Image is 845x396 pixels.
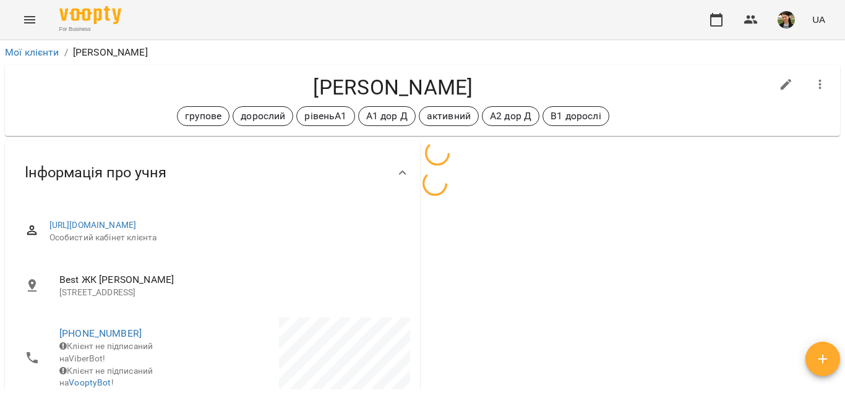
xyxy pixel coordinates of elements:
span: UA [812,13,825,26]
h4: [PERSON_NAME] [15,75,771,100]
img: Voopty Logo [59,6,121,24]
span: Best ЖК [PERSON_NAME] [59,272,400,287]
p: групове [185,109,221,124]
div: Інформація про учня [5,141,420,204]
a: [PHONE_NUMBER] [59,327,142,339]
p: В1 дорослі [551,109,601,124]
p: дорослий [241,109,285,124]
p: активний [427,109,471,124]
div: А2 дор Д [482,106,539,126]
div: А1 дор Д [358,106,416,126]
div: рівеньА1 [296,106,354,126]
div: групове [177,106,229,126]
p: А2 дор Д [490,109,531,124]
div: активний [419,106,479,126]
nav: breadcrumb [5,45,840,60]
button: UA [807,8,830,31]
p: [STREET_ADDRESS] [59,287,400,299]
span: Клієнт не підписаний на ViberBot! [59,341,153,363]
span: For Business [59,25,121,33]
span: Клієнт не підписаний на ! [59,366,153,388]
li: / [64,45,68,60]
p: [PERSON_NAME] [73,45,148,60]
a: VooptyBot [69,377,111,387]
span: Інформація про учня [25,163,166,182]
p: рівеньА1 [304,109,346,124]
a: Мої клієнти [5,46,59,58]
span: Особистий кабінет клієнта [49,232,400,244]
button: Menu [15,5,45,35]
div: дорослий [233,106,293,126]
div: В1 дорослі [543,106,609,126]
p: А1 дор Д [366,109,408,124]
img: ca324a0a77d77d948973cf405c2191c5.jpg [778,11,795,28]
a: [URL][DOMAIN_NAME] [49,220,137,230]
